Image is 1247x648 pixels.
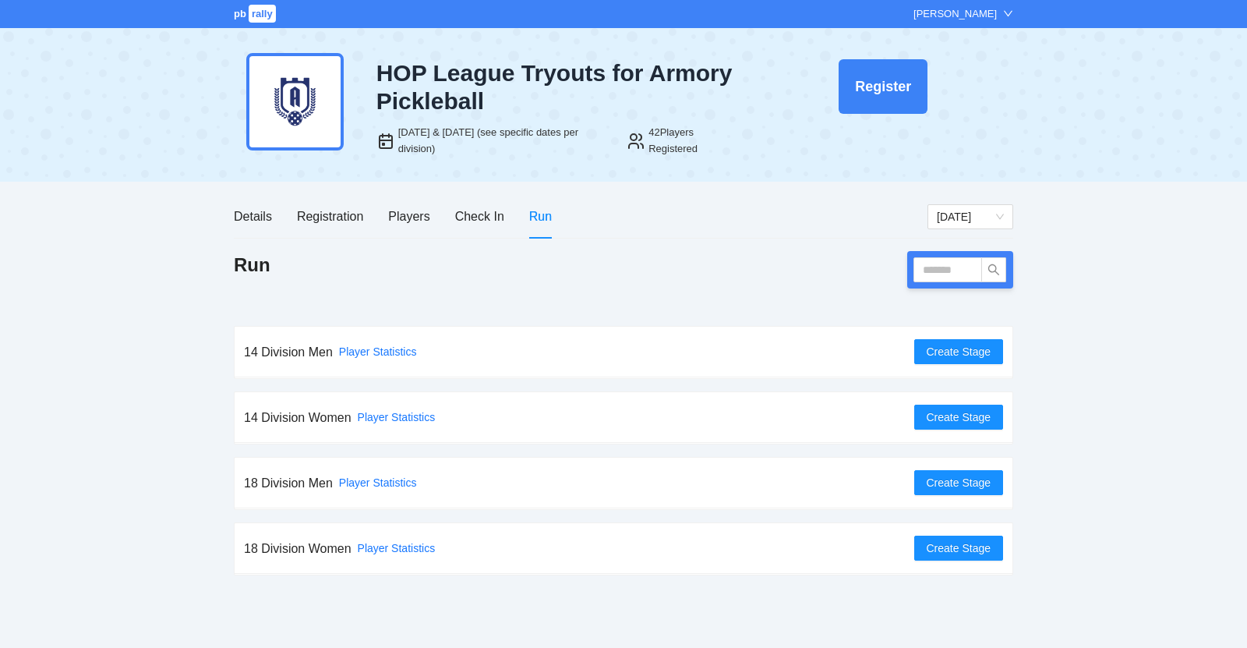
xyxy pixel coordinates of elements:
[246,53,344,150] img: armory-dark-blue.png
[927,540,991,557] span: Create Stage
[297,207,363,226] div: Registration
[249,5,276,23] span: rally
[914,470,1004,495] button: Create Stage
[529,207,552,226] div: Run
[937,205,1004,228] span: Thursday
[376,59,741,115] div: HOP League Tryouts for Armory Pickleball
[244,539,351,558] div: 18 Division Women
[234,207,272,226] div: Details
[244,473,333,493] div: 18 Division Men
[388,207,429,226] div: Players
[234,253,270,278] h1: Run
[455,207,504,226] div: Check In
[358,542,436,554] a: Player Statistics
[914,405,1004,430] button: Create Stage
[927,409,991,426] span: Create Stage
[244,342,333,362] div: 14 Division Men
[982,264,1005,276] span: search
[358,411,436,423] a: Player Statistics
[339,345,417,358] a: Player Statistics
[927,474,991,491] span: Create Stage
[339,476,417,489] a: Player Statistics
[1003,9,1013,19] span: down
[913,6,997,22] div: [PERSON_NAME]
[914,536,1004,561] button: Create Stage
[914,339,1004,364] button: Create Stage
[981,257,1006,282] button: search
[927,343,991,360] span: Create Stage
[839,59,927,114] button: Register
[244,408,351,427] div: 14 Division Women
[234,8,246,19] span: pb
[648,125,740,157] div: 42 Players Registered
[234,8,278,19] a: pbrally
[398,125,609,157] div: [DATE] & [DATE] (see specific dates per division)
